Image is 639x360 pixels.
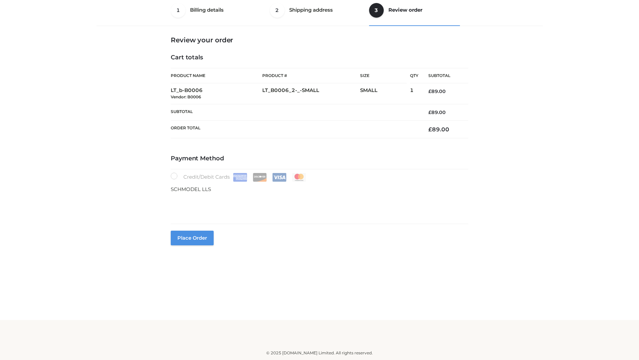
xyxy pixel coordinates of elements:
[171,173,307,182] label: Credit/Debit Cards
[171,36,468,44] h3: Review your order
[253,173,267,182] img: Discover
[262,83,360,104] td: LT_B0006_2-_-SMALL
[99,350,540,356] div: © 2025 [DOMAIN_NAME] Limited. All rights reserved.
[171,83,262,104] td: LT_b-B0006
[171,185,468,194] p: SCHMODEL LLS
[428,126,449,133] bdi: 89.00
[428,88,446,94] bdi: 89.00
[171,104,418,120] th: Subtotal
[171,94,201,99] small: Vendor: B0006
[428,126,432,133] span: £
[292,173,306,182] img: Mastercard
[171,231,214,245] button: Place order
[410,83,418,104] td: 1
[171,121,418,138] th: Order Total
[428,109,446,115] bdi: 89.00
[428,109,431,115] span: £
[360,83,410,104] td: SMALL
[171,54,468,61] h4: Cart totals
[233,173,247,182] img: Amex
[262,68,360,83] th: Product #
[418,68,468,83] th: Subtotal
[360,68,407,83] th: Size
[171,68,262,83] th: Product Name
[428,88,431,94] span: £
[171,155,468,162] h4: Payment Method
[410,68,418,83] th: Qty
[272,173,287,182] img: Visa
[169,192,467,216] iframe: Secure payment input frame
